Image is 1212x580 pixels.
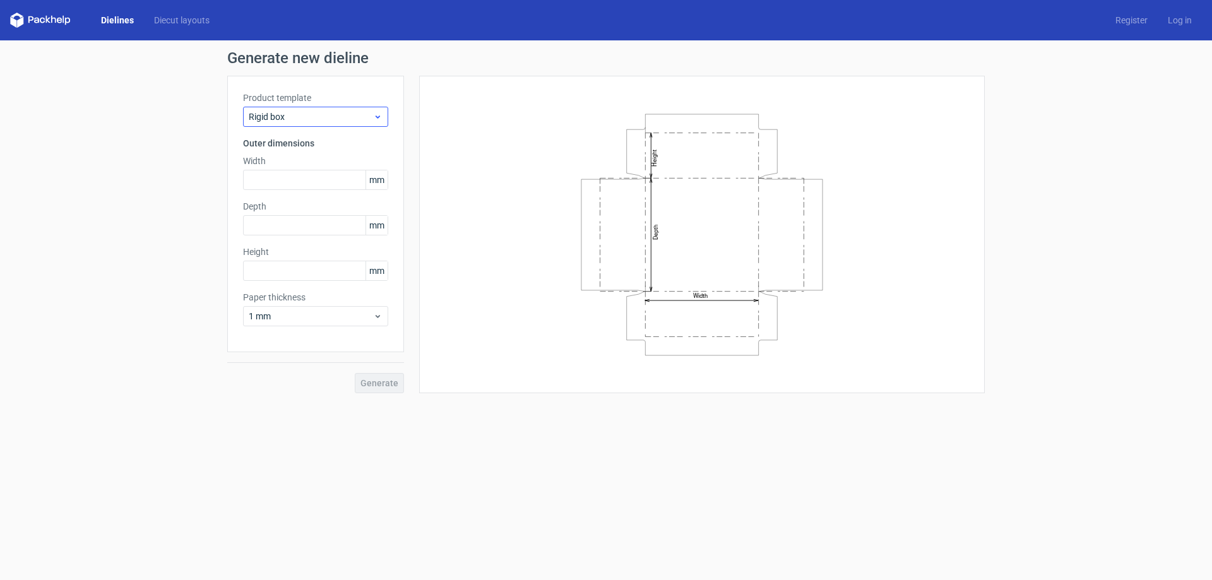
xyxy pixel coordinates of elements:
a: Dielines [91,14,144,27]
text: Depth [652,224,659,239]
span: mm [365,261,388,280]
h3: Outer dimensions [243,137,388,150]
label: Product template [243,92,388,104]
a: Log in [1158,14,1202,27]
label: Width [243,155,388,167]
label: Height [243,246,388,258]
h1: Generate new dieline [227,50,985,66]
a: Diecut layouts [144,14,220,27]
a: Register [1105,14,1158,27]
span: mm [365,216,388,235]
span: Rigid box [249,110,373,123]
span: mm [365,170,388,189]
span: 1 mm [249,310,373,323]
label: Paper thickness [243,291,388,304]
text: Width [693,292,708,299]
label: Depth [243,200,388,213]
text: Height [651,149,658,166]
